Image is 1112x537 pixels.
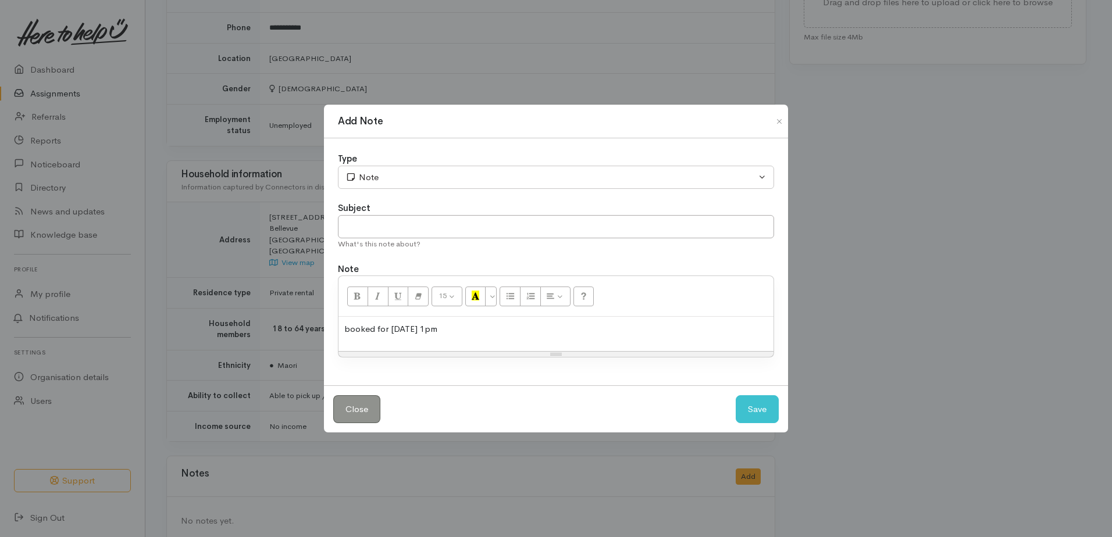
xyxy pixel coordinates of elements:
div: Resize [338,352,774,357]
button: Recent Color [465,287,486,306]
h1: Add Note [338,114,383,129]
button: Font Size [432,287,462,306]
button: Close [333,395,380,424]
button: Help [573,287,594,306]
label: Subject [338,202,370,215]
label: Note [338,263,359,276]
button: More Color [485,287,497,306]
div: What's this note about? [338,238,774,250]
button: Ordered list (CTRL+SHIFT+NUM8) [520,287,541,306]
button: Close [770,114,789,128]
button: Italic (CTRL+I) [368,287,389,306]
span: 15 [439,291,447,300]
label: Type [338,152,357,166]
button: Underline (CTRL+U) [388,287,409,306]
button: Note [338,166,774,189]
button: Save [736,395,779,424]
div: Note [345,171,756,184]
button: Bold (CTRL+B) [347,287,368,306]
button: Unordered list (CTRL+SHIFT+NUM7) [500,287,521,306]
button: Remove Font Style (CTRL+\) [408,287,429,306]
button: Paragraph [540,287,571,306]
p: booked for [DATE] 1pm [344,323,768,336]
